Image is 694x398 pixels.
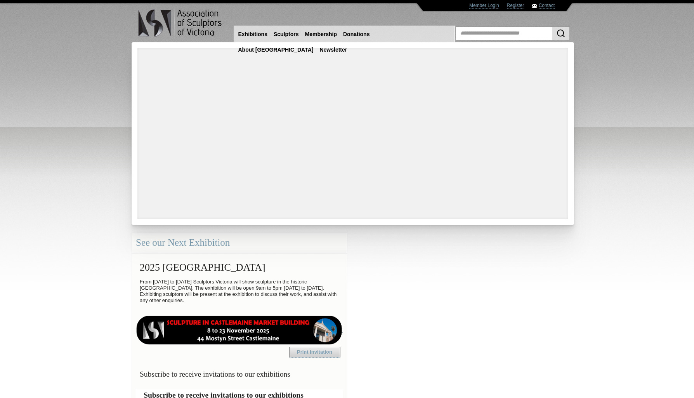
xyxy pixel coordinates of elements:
div: See our Next Exhibition [132,233,347,253]
a: Contact [539,3,555,9]
img: Search [556,29,566,38]
a: About [GEOGRAPHIC_DATA] [235,43,317,57]
a: Sculptors [271,27,302,42]
a: Register [507,3,524,9]
h2: 2025 [GEOGRAPHIC_DATA] [136,258,343,277]
img: logo.png [138,8,223,38]
a: Donations [340,27,373,42]
a: Print Invitation [289,347,340,358]
h3: Subscribe to receive invitations to our exhibitions [136,367,343,382]
p: From [DATE] to [DATE] Sculptors Victoria will show sculpture in the historic [GEOGRAPHIC_DATA]. T... [136,277,343,306]
img: castlemaine-ldrbd25v2.png [136,316,343,344]
a: Member Login [469,3,499,9]
a: Membership [302,27,340,42]
a: Exhibitions [235,27,271,42]
img: Contact ASV [532,4,537,8]
a: Newsletter [316,43,350,57]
